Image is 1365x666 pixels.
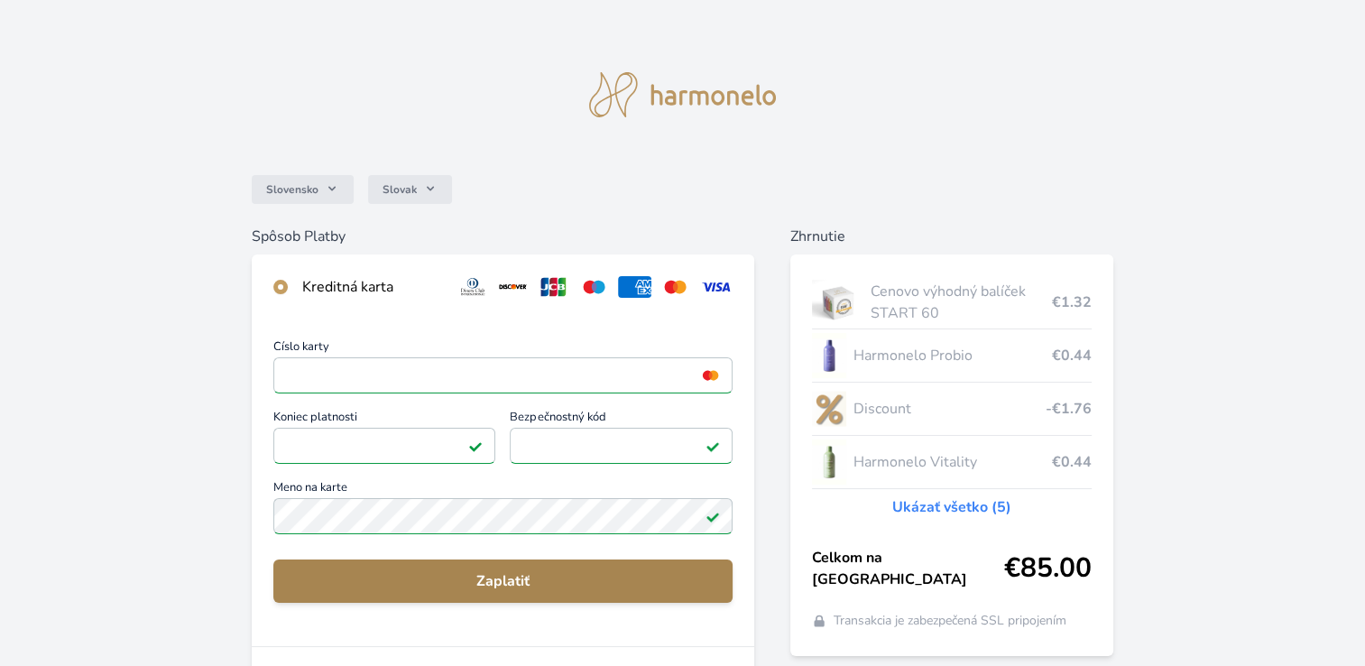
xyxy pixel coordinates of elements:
[812,280,863,325] img: start.jpg
[273,482,733,498] span: Meno na karte
[496,276,530,298] img: discover.svg
[812,439,846,485] img: CLEAN_VITALITY_se_stinem_x-lo.jpg
[1052,451,1092,473] span: €0.44
[273,412,496,428] span: Koniec platnosti
[892,496,1011,518] a: Ukázať všetko (5)
[281,363,724,388] iframe: Iframe pre číslo karty
[537,276,570,298] img: jcb.svg
[518,433,724,458] iframe: Iframe pre bezpečnostný kód
[1004,552,1092,585] span: €85.00
[288,570,718,592] span: Zaplatiť
[1052,291,1092,313] span: €1.32
[589,72,777,117] img: logo.svg
[853,345,1052,366] span: Harmonelo Probio
[368,175,452,204] button: Slovak
[699,276,733,298] img: visa.svg
[706,439,720,453] img: Pole je platné
[871,281,1052,324] span: Cenovo výhodný balíček START 60
[1052,345,1092,366] span: €0.44
[790,226,1113,247] h6: Zhrnutie
[698,367,723,384] img: mc
[577,276,611,298] img: maestro.svg
[457,276,490,298] img: diners.svg
[252,175,354,204] button: Slovensko
[812,333,846,378] img: CLEAN_PROBIO_se_stinem_x-lo.jpg
[618,276,651,298] img: amex.svg
[273,498,733,534] input: Meno na kartePole je platné
[853,451,1052,473] span: Harmonelo Vitality
[468,439,483,453] img: Pole je platné
[812,547,1004,590] span: Celkom na [GEOGRAPHIC_DATA]
[252,226,754,247] h6: Spôsob Platby
[1046,398,1092,420] span: -€1.76
[706,509,720,523] img: Pole je platné
[273,560,733,603] button: Zaplatiť
[266,182,318,197] span: Slovensko
[281,433,488,458] iframe: Iframe pre deň vypršania platnosti
[853,398,1046,420] span: Discount
[510,412,733,428] span: Bezpečnostný kód
[834,612,1066,630] span: Transakcia je zabezpečená SSL pripojením
[302,276,442,298] div: Kreditná karta
[273,341,733,357] span: Číslo karty
[659,276,692,298] img: mc.svg
[383,182,417,197] span: Slovak
[812,386,846,431] img: discount-lo.png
